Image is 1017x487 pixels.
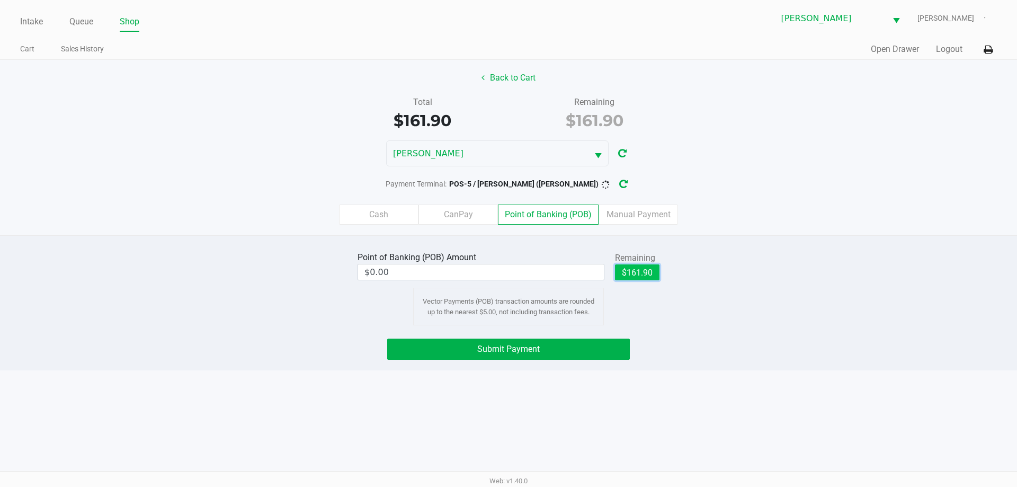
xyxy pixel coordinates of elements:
[20,42,34,56] a: Cart
[344,109,501,132] div: $161.90
[475,68,542,88] button: Back to Cart
[61,42,104,56] a: Sales History
[516,96,673,109] div: Remaining
[498,205,599,225] label: Point of Banking (POB)
[418,205,498,225] label: CanPay
[387,339,630,360] button: Submit Payment
[393,147,582,160] span: [PERSON_NAME]
[386,180,447,188] span: Payment Terminal:
[917,13,995,24] span: [PERSON_NAME]
[615,252,659,264] div: Remaining
[615,264,659,280] button: $161.90
[413,288,604,325] div: Vector Payments (POB) transaction amounts are rounded up to the nearest $5.00, not including tran...
[20,14,43,29] a: Intake
[477,344,540,354] span: Submit Payment
[588,141,608,166] button: Select
[886,6,906,31] button: Select
[120,14,139,29] a: Shop
[781,12,880,25] span: [PERSON_NAME]
[516,109,673,132] div: $161.90
[599,205,678,225] label: Manual Payment
[449,180,599,188] span: POS-5 / [PERSON_NAME] ([PERSON_NAME])
[936,43,962,56] button: Logout
[489,477,528,485] span: Web: v1.40.0
[871,43,919,56] button: Open Drawer
[339,205,418,225] label: Cash
[69,14,93,29] a: Queue
[344,96,501,109] div: Total
[358,251,480,264] div: Point of Banking (POB) Amount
